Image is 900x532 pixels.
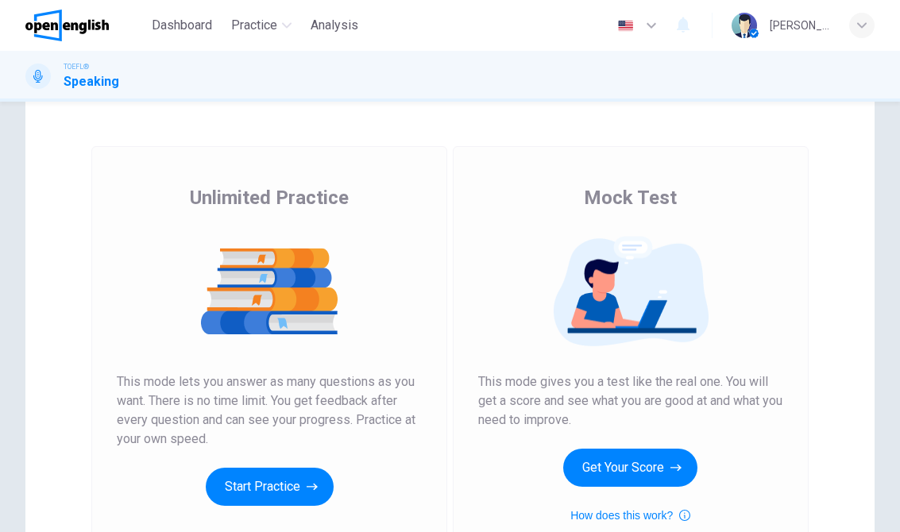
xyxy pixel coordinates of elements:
[770,16,830,35] div: [PERSON_NAME]
[304,11,365,40] button: Analysis
[563,449,697,487] button: Get Your Score
[732,13,757,38] img: Profile picture
[25,10,109,41] img: OpenEnglish logo
[478,372,783,430] span: This mode gives you a test like the real one. You will get a score and see what you are good at a...
[64,72,119,91] h1: Speaking
[311,16,358,35] span: Analysis
[64,61,89,72] span: TOEFL®
[206,468,334,506] button: Start Practice
[117,372,422,449] span: This mode lets you answer as many questions as you want. There is no time limit. You get feedback...
[25,10,145,41] a: OpenEnglish logo
[190,185,349,210] span: Unlimited Practice
[152,16,212,35] span: Dashboard
[225,11,298,40] button: Practice
[231,16,277,35] span: Practice
[570,506,690,525] button: How does this work?
[145,11,218,40] button: Dashboard
[616,20,635,32] img: en
[584,185,677,210] span: Mock Test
